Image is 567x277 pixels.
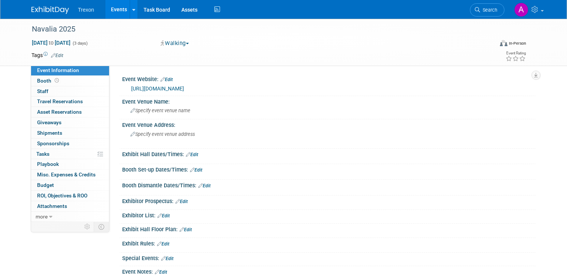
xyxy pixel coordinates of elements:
div: Event Notes: [122,266,536,276]
div: Exhibitor List: [122,210,536,220]
a: Travel Reservations [31,96,109,107]
span: ROI, Objectives & ROO [37,193,87,199]
span: Budget [37,182,54,188]
span: Tasks [36,151,49,157]
span: Attachments [37,203,67,209]
a: Edit [160,77,173,82]
span: Shipments [37,130,62,136]
span: Misc. Expenses & Credits [37,172,96,178]
img: ExhibitDay [31,6,69,14]
div: Event Website: [122,74,536,83]
a: Giveaways [31,117,109,128]
a: Playbook [31,159,109,169]
div: Event Venue Address: [122,119,536,129]
span: Trexon [78,7,94,13]
span: Search [480,7,497,13]
div: Event Venue Name: [122,96,536,105]
a: Edit [157,213,170,218]
span: Giveaways [37,119,61,125]
span: Playbook [37,161,59,167]
a: Event Information [31,65,109,75]
span: Booth [37,78,60,84]
a: Tasks [31,149,109,159]
a: ROI, Objectives & ROO [31,191,109,201]
a: Shipments [31,128,109,138]
a: Edit [198,183,211,188]
div: Exhibit Hall Dates/Times: [122,149,536,158]
img: Format-Inperson.png [500,40,507,46]
span: Staff [37,88,48,94]
a: Edit [51,53,63,58]
img: Anna-Marie Lance [514,3,528,17]
div: Exhibitor Prospectus: [122,196,536,205]
span: to [48,40,55,46]
a: Staff [31,86,109,96]
a: Attachments [31,201,109,211]
button: Walking [158,39,192,47]
a: [URL][DOMAIN_NAME] [131,86,184,92]
a: Search [470,3,504,17]
a: Booth [31,76,109,86]
span: Specify event venue name [130,108,190,113]
a: Edit [190,167,202,173]
span: [DATE] [DATE] [31,39,71,46]
a: Edit [175,199,188,204]
div: Special Events: [122,253,536,262]
span: Sponsorships [37,140,69,146]
a: Edit [180,227,192,232]
div: Event Rating [506,51,526,55]
a: Budget [31,180,109,190]
td: Personalize Event Tab Strip [81,222,94,232]
div: Exhibit Hall Floor Plan: [122,224,536,233]
a: Edit [155,269,167,275]
a: Edit [157,241,169,247]
a: Asset Reservations [31,107,109,117]
div: Event Format [453,39,526,50]
span: (3 days) [72,41,88,46]
a: Sponsorships [31,138,109,149]
span: Asset Reservations [37,109,82,115]
span: Event Information [37,67,79,73]
span: Booth not reserved yet [53,78,60,83]
div: Navalia 2025 [29,23,484,36]
td: Tags [31,51,63,59]
a: Edit [161,256,174,261]
a: Edit [186,152,198,157]
td: Toggle Event Tabs [94,222,109,232]
span: Travel Reservations [37,98,83,104]
span: Specify event venue address [130,131,195,137]
span: more [36,214,48,220]
div: In-Person [509,41,526,46]
a: Misc. Expenses & Credits [31,170,109,180]
a: more [31,212,109,222]
div: Booth Dismantle Dates/Times: [122,180,536,190]
div: Booth Set-up Dates/Times: [122,164,536,174]
div: Exhibit Rules: [122,238,536,248]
